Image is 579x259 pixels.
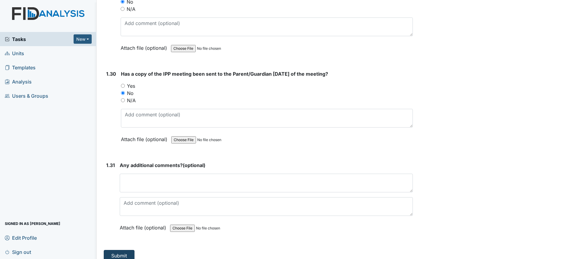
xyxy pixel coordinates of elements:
[127,90,134,97] label: No
[5,36,74,43] a: Tasks
[121,98,125,102] input: N/A
[5,247,31,257] span: Sign out
[106,162,115,169] label: 1.31
[121,7,125,11] input: N/A
[127,97,136,104] label: N/A
[5,77,32,86] span: Analysis
[121,91,125,95] input: No
[127,5,135,13] label: N/A
[5,49,24,58] span: Units
[5,219,60,228] span: Signed in as [PERSON_NAME]
[121,71,328,77] span: Has a copy of the IPP meeting been sent to the Parent/Guardian [DATE] of the meeting?
[121,41,169,52] label: Attach file (optional)
[5,91,48,100] span: Users & Groups
[127,82,135,90] label: Yes
[121,84,125,88] input: Yes
[106,70,116,77] label: 1.30
[120,162,413,169] strong: (optional)
[120,162,183,168] span: Any additional comments?
[5,63,36,72] span: Templates
[74,34,92,44] button: New
[120,221,169,231] label: Attach file (optional)
[121,132,170,143] label: Attach file (optional)
[5,233,37,242] span: Edit Profile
